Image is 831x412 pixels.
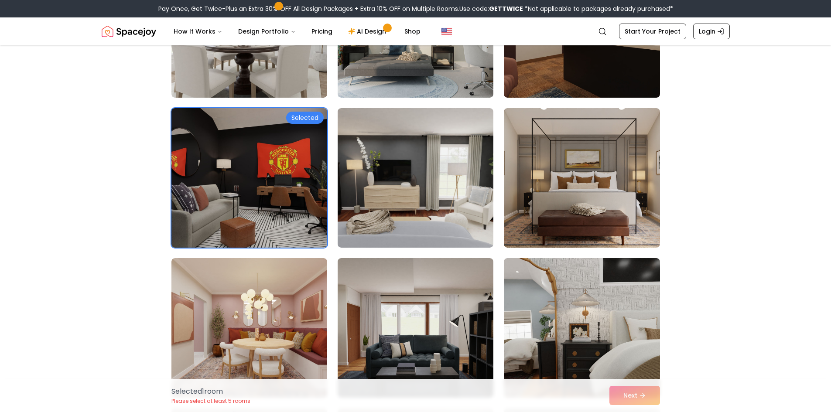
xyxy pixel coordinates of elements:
[167,23,229,40] button: How It Works
[171,386,250,397] p: Selected 1 room
[168,105,331,251] img: Room room-13
[504,108,660,248] img: Room room-15
[338,108,493,248] img: Room room-14
[459,4,523,13] span: Use code:
[286,112,324,124] div: Selected
[158,4,673,13] div: Pay Once, Get Twice-Plus an Extra 30% OFF All Design Packages + Extra 10% OFF on Multiple Rooms.
[619,24,686,39] a: Start Your Project
[441,26,452,37] img: United States
[102,23,156,40] img: Spacejoy Logo
[102,17,730,45] nav: Global
[693,24,730,39] a: Login
[304,23,339,40] a: Pricing
[523,4,673,13] span: *Not applicable to packages already purchased*
[504,258,660,398] img: Room room-18
[102,23,156,40] a: Spacejoy
[171,398,250,405] p: Please select at least 5 rooms
[397,23,427,40] a: Shop
[171,258,327,398] img: Room room-16
[489,4,523,13] b: GETTWICE
[338,258,493,398] img: Room room-17
[167,23,427,40] nav: Main
[231,23,303,40] button: Design Portfolio
[341,23,396,40] a: AI Design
